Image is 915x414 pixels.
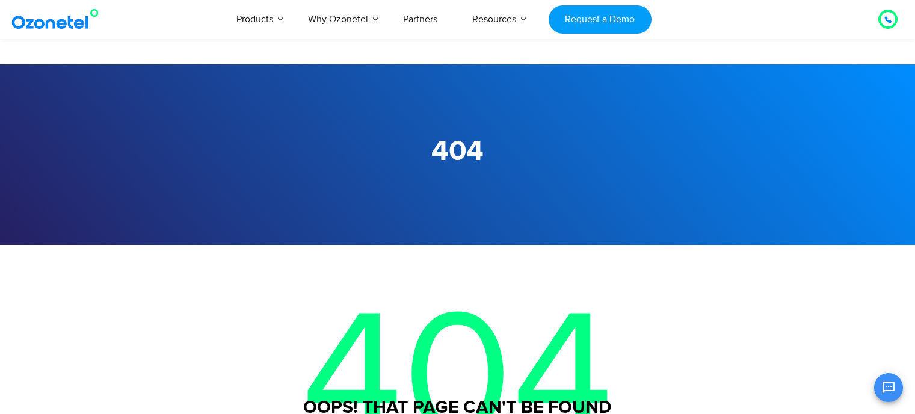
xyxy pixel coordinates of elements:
[82,135,834,168] h1: 404
[549,5,652,34] a: Request a Demo
[874,373,903,402] button: Open chat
